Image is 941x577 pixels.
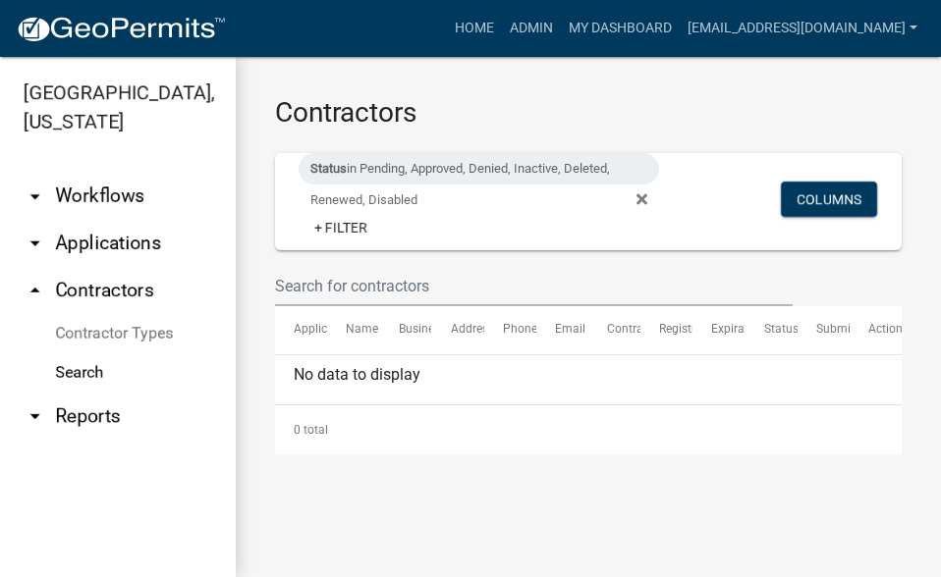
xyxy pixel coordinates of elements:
[24,404,47,428] i: arrow_drop_down
[275,96,902,130] h3: Contractors
[275,405,902,454] div: 0 total
[24,279,47,302] i: arrow_drop_up
[555,322,585,336] span: Email
[659,322,750,336] span: Registration Date
[607,322,692,336] span: Contractor Type
[294,322,401,336] span: Application Number
[451,322,494,336] span: Address
[275,266,793,306] input: Search for contractors
[24,184,47,208] i: arrow_drop_down
[24,232,47,255] i: arrow_drop_down
[431,306,483,353] datatable-header-cell: Address
[781,182,877,217] button: Columns
[680,10,925,47] a: [EMAIL_ADDRESS][DOMAIN_NAME]
[299,210,383,245] a: + Filter
[711,322,793,336] span: Expiration Date
[484,306,536,353] datatable-header-cell: Phone
[764,322,799,336] span: Status
[850,306,902,353] datatable-header-cell: Actions
[310,161,347,176] span: Status
[346,322,378,336] span: Name
[798,306,850,353] datatable-header-cell: Submitted By
[299,153,659,184] div: in Pending, Approved, Denied, Inactive, Deleted, Renewed, Disabled
[692,306,745,353] datatable-header-cell: Expiration Date
[561,10,680,47] a: My Dashboard
[327,306,379,353] datatable-header-cell: Name
[816,322,887,336] span: Submitted By
[447,10,502,47] a: Home
[868,322,909,336] span: Actions
[275,355,902,404] div: No data to display
[745,306,797,353] datatable-header-cell: Status
[503,322,537,336] span: Phone
[536,306,588,353] datatable-header-cell: Email
[275,306,327,353] datatable-header-cell: Application Number
[399,322,481,336] span: Business Name
[588,306,640,353] datatable-header-cell: Contractor Type
[502,10,561,47] a: Admin
[640,306,692,353] datatable-header-cell: Registration Date
[379,306,431,353] datatable-header-cell: Business Name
